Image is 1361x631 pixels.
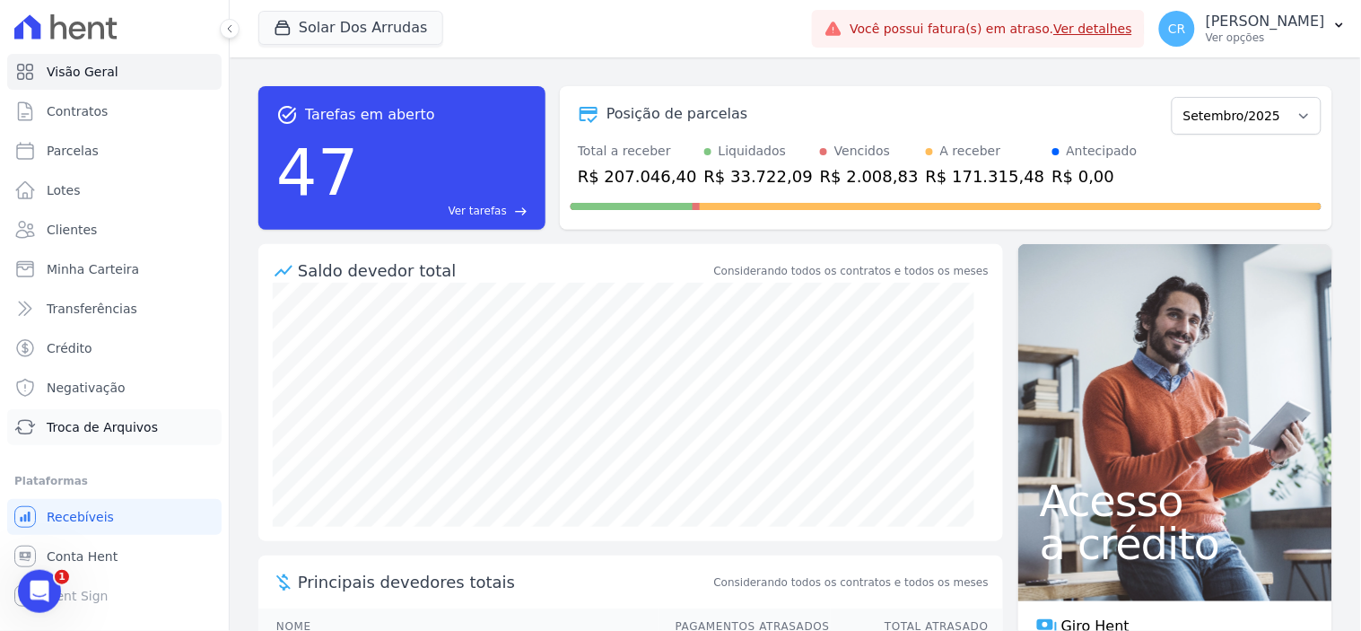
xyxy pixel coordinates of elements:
[1040,522,1311,565] span: a crédito
[7,499,222,535] a: Recebíveis
[7,54,222,90] a: Visão Geral
[1145,4,1361,54] button: CR [PERSON_NAME] Ver opções
[47,142,99,160] span: Parcelas
[47,508,114,526] span: Recebíveis
[47,300,137,318] span: Transferências
[47,548,118,565] span: Conta Hent
[1206,31,1325,45] p: Ver opções
[47,63,118,81] span: Visão Geral
[7,409,222,445] a: Troca de Arquivos
[47,379,126,397] span: Negativação
[258,11,443,45] button: Solar Dos Arrudas
[276,126,359,219] div: 47
[820,164,919,188] div: R$ 2.008,83
[704,164,813,188] div: R$ 33.722,09
[1052,164,1138,188] div: R$ 0,00
[1054,22,1133,36] a: Ver detalhes
[940,142,1001,161] div: A receber
[47,181,81,199] span: Lotes
[298,570,711,594] span: Principais devedores totais
[366,203,528,219] a: Ver tarefas east
[719,142,787,161] div: Liquidados
[714,263,989,279] div: Considerando todos os contratos e todos os meses
[514,205,528,218] span: east
[1040,479,1311,522] span: Acesso
[1168,22,1186,35] span: CR
[606,103,748,125] div: Posição de parcelas
[7,370,222,406] a: Negativação
[1206,13,1325,31] p: [PERSON_NAME]
[926,164,1045,188] div: R$ 171.315,48
[18,570,61,613] iframe: Intercom live chat
[47,339,92,357] span: Crédito
[578,142,697,161] div: Total a receber
[305,104,435,126] span: Tarefas em aberto
[298,259,711,283] div: Saldo devedor total
[578,164,697,188] div: R$ 207.046,40
[7,93,222,129] a: Contratos
[14,470,214,492] div: Plataformas
[7,291,222,327] a: Transferências
[47,418,158,436] span: Troca de Arquivos
[7,133,222,169] a: Parcelas
[834,142,890,161] div: Vencidos
[449,203,507,219] span: Ver tarefas
[276,104,298,126] span: task_alt
[850,20,1132,39] span: Você possui fatura(s) em atraso.
[7,212,222,248] a: Clientes
[714,574,989,591] span: Considerando todos os contratos e todos os meses
[1067,142,1138,161] div: Antecipado
[47,260,139,278] span: Minha Carteira
[7,172,222,208] a: Lotes
[47,221,97,239] span: Clientes
[55,570,69,584] span: 1
[7,251,222,287] a: Minha Carteira
[47,102,108,120] span: Contratos
[7,539,222,574] a: Conta Hent
[7,330,222,366] a: Crédito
